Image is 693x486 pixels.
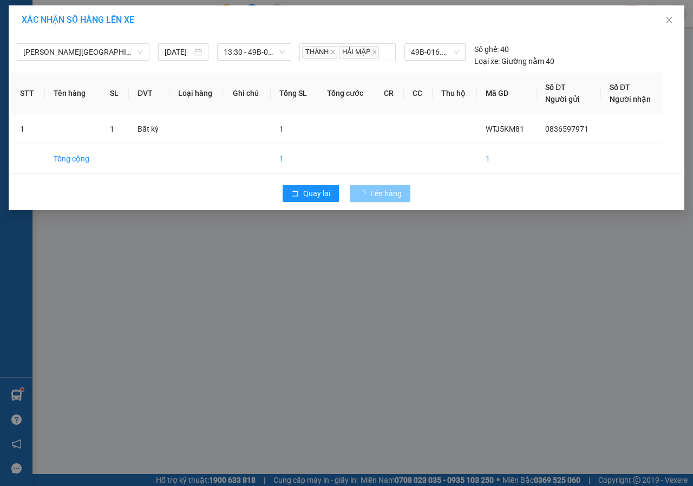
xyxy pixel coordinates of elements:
span: close [330,49,336,55]
span: 1 [279,125,284,133]
th: CC [404,73,433,114]
th: CR [375,73,404,114]
span: 0836597971 [545,125,589,133]
div: THỦY //HTX NN DV CÔNG BẰNG EA KIẾT [9,35,96,74]
span: Lên hàng [370,187,402,199]
span: close [372,49,377,55]
div: BX Phía Bắc BMT [9,9,96,35]
div: ANH DIỆU [103,35,213,48]
span: Gửi: [9,10,26,22]
th: Tên hàng [45,73,101,114]
th: STT [11,73,45,114]
span: HẢI MẬP [339,46,379,59]
th: Thu hộ [433,73,477,114]
td: Bất kỳ [129,114,170,144]
div: VP [GEOGRAPHIC_DATA] [103,9,213,35]
div: 40 [474,43,509,55]
input: 12/08/2025 [165,46,192,58]
td: 1 [477,144,537,174]
span: 49B-016.93 [411,44,459,60]
span: THÀNH [302,46,337,59]
div: 0916996516 [103,48,213,63]
span: Người gửi [545,95,580,103]
th: Tổng cước [318,73,375,114]
th: SL [101,73,129,114]
td: Tổng cộng [45,144,101,174]
span: Loại xe: [474,55,500,67]
span: 1 [110,125,114,133]
span: Người nhận [610,95,651,103]
button: rollbackQuay lại [283,185,339,202]
span: 13:30 - 49B-016.93 [224,44,284,60]
button: Lên hàng [350,185,410,202]
td: 1 [11,114,45,144]
span: Số ĐT [545,83,566,92]
span: rollback [291,190,299,198]
span: Số ĐT [610,83,630,92]
td: 1 [271,144,318,174]
span: Nhận: [103,10,129,22]
th: Mã GD [477,73,537,114]
button: Close [654,5,684,36]
span: Gia Lai - Đà Lạt [23,44,143,60]
div: 0915421747 [9,74,96,89]
th: Ghi chú [224,73,270,114]
th: Tổng SL [271,73,318,114]
span: loading [358,190,370,197]
span: XÁC NHẬN SỐ HÀNG LÊN XE [22,15,134,25]
th: ĐVT [129,73,170,114]
span: Quay lại [303,187,330,199]
span: close [665,16,674,24]
span: WTJ5KM81 [486,125,524,133]
span: Số ghế: [474,43,499,55]
th: Loại hàng [169,73,224,114]
div: Giường nằm 40 [474,55,554,67]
